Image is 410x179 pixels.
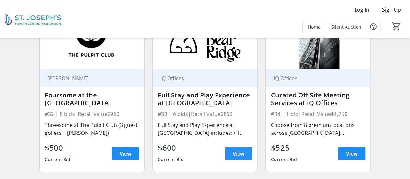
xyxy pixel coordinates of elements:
div: Choose from 8 premium locations across [GEOGRAPHIC_DATA] ([GEOGRAPHIC_DATA], [GEOGRAPHIC_DATA], [... [271,121,365,137]
div: iQ Offices [158,75,244,82]
img: St. Joseph's Health Centre Foundation's Logo [4,3,62,35]
span: Log In [355,6,369,14]
button: Cart [391,20,402,32]
a: Home [303,21,326,33]
div: [PERSON_NAME] [45,75,131,82]
div: #33 | 6 bids | Retail Value $850 [158,109,252,119]
div: $600 [158,142,184,154]
span: Sign Up [382,6,401,14]
div: Current Bid [271,154,297,165]
span: View [233,150,244,158]
div: Curated Off-Site Meeting Services at iQ Offices [271,91,365,107]
div: iQ Offices [271,75,357,82]
span: View [120,150,131,158]
img: Foursome at the Pulpit Golf Club [40,10,144,69]
div: Foursome at the [GEOGRAPHIC_DATA] [45,91,139,107]
span: Home [308,23,321,30]
img: Full Stay and Play Experience at Black Bear Ridge [153,10,257,69]
a: View [225,147,252,160]
button: Sign Up [377,5,406,15]
a: Silent Auction [326,21,367,33]
a: View [112,147,139,160]
div: #32 | 8 bids | Retail Value $960 [45,109,139,119]
span: View [346,150,357,158]
div: Current Bid [158,154,184,165]
div: Current Bid [45,154,71,165]
button: Log In [349,5,374,15]
div: Full Stay and Play Experience at [GEOGRAPHIC_DATA] [158,91,252,107]
div: Threesome at The Pulpit Club (3 guest golfers + [PERSON_NAME]) [45,121,139,137]
div: $500 [45,142,71,154]
button: Help [367,20,380,33]
div: $525 [271,142,297,154]
img: Curated Off-Site Meeting Services at iQ Offices [266,10,370,69]
div: Full Stay and Play Experience at [GEOGRAPHIC_DATA] includes: • 1 night stay for two people in the... [158,121,252,137]
div: #34 | 1 bid | Retail Value $1,750 [271,109,365,119]
a: View [338,147,365,160]
span: Silent Auction [331,23,361,30]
